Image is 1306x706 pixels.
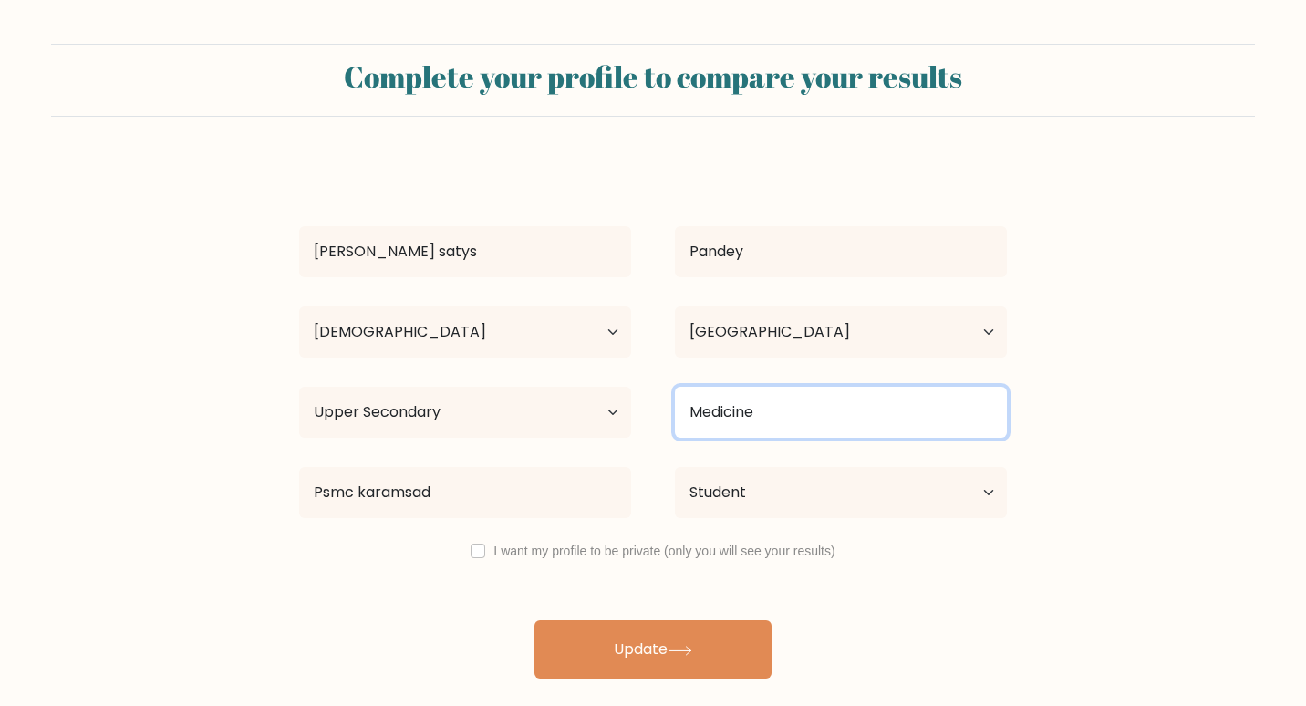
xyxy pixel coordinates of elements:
[62,59,1244,94] h2: Complete your profile to compare your results
[299,226,631,277] input: First name
[493,544,834,558] label: I want my profile to be private (only you will see your results)
[534,620,772,679] button: Update
[299,467,631,518] input: Most relevant educational institution
[675,226,1007,277] input: Last name
[675,387,1007,438] input: What did you study?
